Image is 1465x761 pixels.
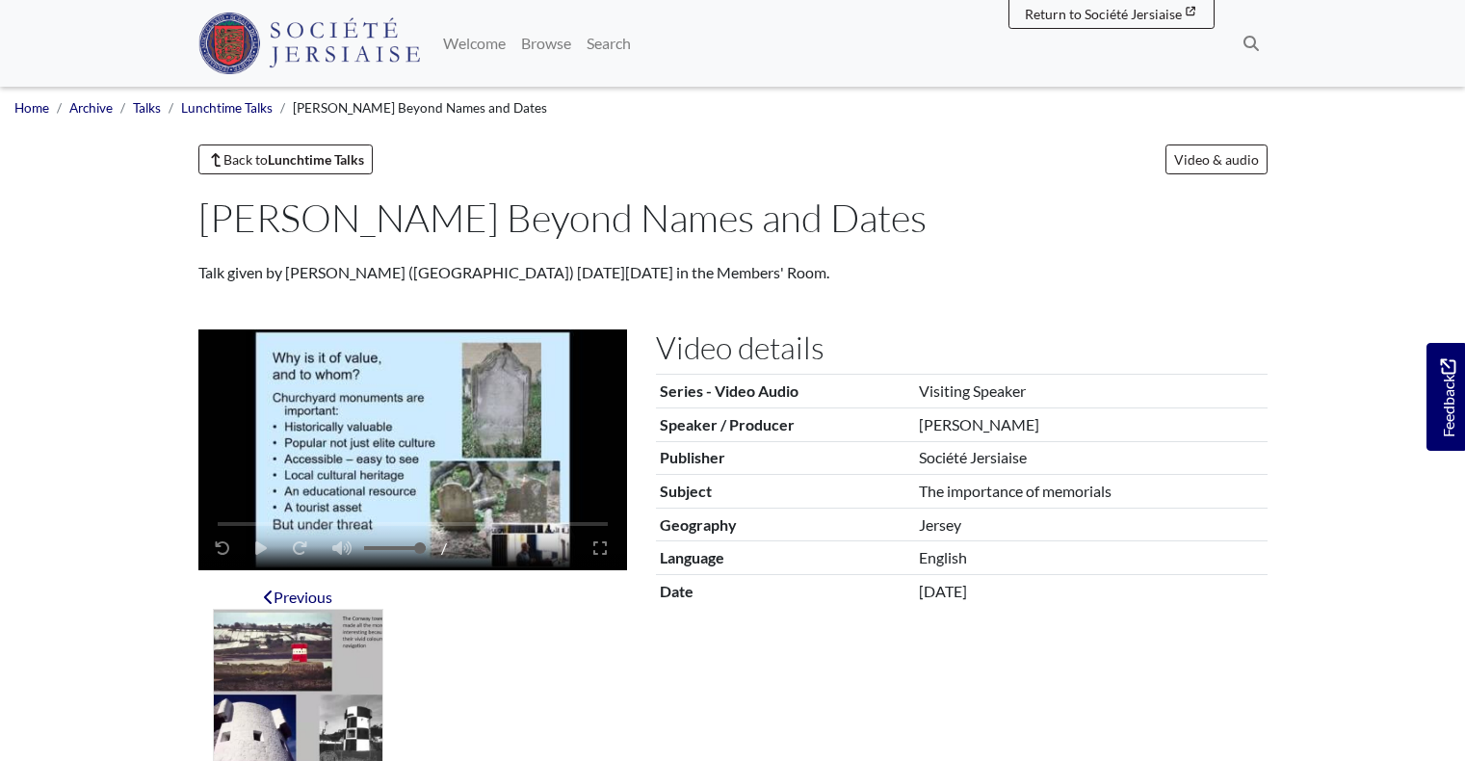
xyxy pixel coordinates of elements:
td: Jersey [914,508,1267,541]
a: Home [14,100,49,116]
a: Search [579,24,639,63]
td: Visiting Speaker [914,375,1267,408]
th: Geography [656,508,915,541]
a: Would you like to provide feedback? [1426,343,1465,451]
span: Volume [364,540,426,556]
th: Subject [656,475,915,509]
a: Browse [513,24,579,63]
a: Lunchtime Talks [181,100,273,116]
strong: Lunchtime Talks [268,151,364,168]
figure: Video player [198,329,627,570]
img: Société Jersiaise [198,13,421,74]
p: Talk given by [PERSON_NAME] ([GEOGRAPHIC_DATA]) [DATE][DATE] in the Members' Room. [198,261,1268,284]
th: Publisher [656,441,915,475]
th: Date [656,574,915,607]
span: Return to Société Jersiaise [1025,6,1182,22]
a: Back toLunchtime Talks [198,144,374,174]
span: Feedback [1436,358,1459,436]
h2: Video details [656,329,1268,366]
th: Series - Video Audio [656,375,915,408]
td: [PERSON_NAME] [914,407,1267,441]
td: English [914,541,1267,575]
a: Welcome [435,24,513,63]
span: / [441,537,447,560]
h1: [PERSON_NAME] Beyond Names and Dates [198,195,1260,241]
th: Speaker / Producer [656,407,915,441]
td: [DATE] [914,574,1267,607]
td: The importance of memorials [914,475,1267,509]
div: Previous [213,586,384,609]
a: Video & audio [1165,144,1268,174]
a: Talks [133,100,161,116]
th: Language [656,541,915,575]
a: Archive [69,100,113,116]
a: Société Jersiaise logo [198,8,421,79]
td: Société Jersiaise [914,441,1267,475]
span: [PERSON_NAME] Beyond Names and Dates [293,100,547,116]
